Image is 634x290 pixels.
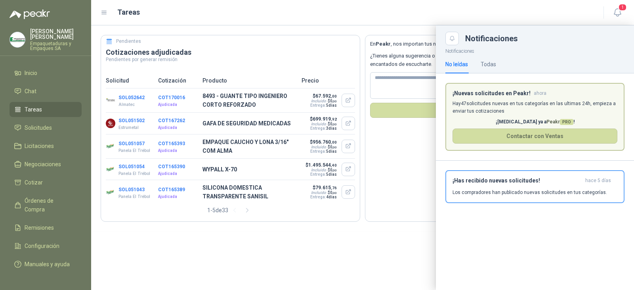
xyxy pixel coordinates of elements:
[25,242,59,250] span: Configuración
[10,65,82,81] a: Inicio
[10,238,82,254] a: Configuración
[25,142,54,150] span: Licitaciones
[445,32,459,45] button: Close
[10,138,82,154] a: Licitaciones
[25,196,74,214] span: Órdenes de Compra
[465,35,624,42] div: Notificaciones
[25,223,54,232] span: Remisiones
[30,29,82,40] p: [PERSON_NAME] [PERSON_NAME]
[618,4,627,11] span: 1
[10,84,82,99] a: Chat
[453,118,617,126] p: ¡[MEDICAL_DATA] ya a !
[546,119,573,125] span: Peakr
[445,170,624,203] button: ¡Has recibido nuevas solicitudes!hace 5 días Los compradores han publicado nuevas solicitudes en ...
[25,123,52,132] span: Solicitudes
[25,87,36,96] span: Chat
[117,7,140,18] h1: Tareas
[436,45,634,55] p: Notificaciones
[610,6,624,20] button: 1
[10,120,82,135] a: Solicitudes
[560,119,573,125] span: PRO
[10,32,25,47] img: Company Logo
[585,177,611,184] span: hace 5 días
[534,90,546,97] span: ahora
[10,157,82,172] a: Negociaciones
[10,257,82,272] a: Manuales y ayuda
[453,129,617,144] button: Contactar con Ventas
[453,90,531,97] h3: ¡Nuevas solicitudes en Peakr!
[481,60,496,69] div: Todas
[453,189,607,196] p: Los compradores han publicado nuevas solicitudes en tus categorías.
[10,193,82,217] a: Órdenes de Compra
[453,177,582,184] h3: ¡Has recibido nuevas solicitudes!
[445,60,468,69] div: No leídas
[10,10,50,19] img: Logo peakr
[10,220,82,235] a: Remisiones
[25,69,37,77] span: Inicio
[10,175,82,190] a: Cotizar
[25,105,42,114] span: Tareas
[25,260,70,269] span: Manuales y ayuda
[25,160,61,169] span: Negociaciones
[453,100,617,115] p: Hay 47 solicitudes nuevas en tus categorías en las ultimas 24h, empieza a enviar tus cotizaciones
[10,102,82,117] a: Tareas
[30,41,82,51] p: Empaquetaduras y Empaques SA
[25,178,43,187] span: Cotizar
